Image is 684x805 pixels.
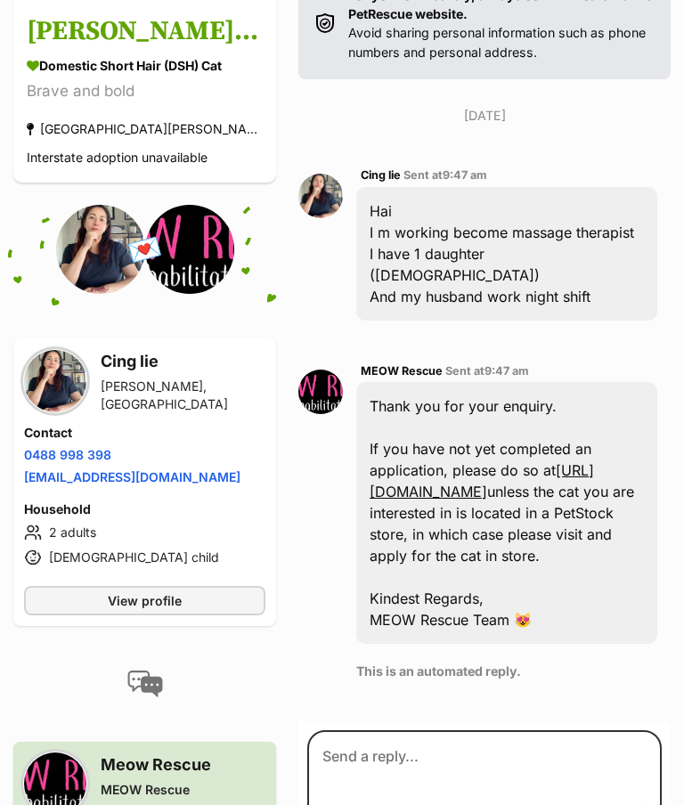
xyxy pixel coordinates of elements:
a: View profile [24,586,265,615]
li: [DEMOGRAPHIC_DATA] child [24,547,265,568]
img: MEOW Rescue profile pic [298,370,343,414]
div: [GEOGRAPHIC_DATA][PERSON_NAME][GEOGRAPHIC_DATA] [27,117,263,141]
img: conversation-icon-4a6f8262b818ee0b60e3300018af0b2d0b884aa5de6e9bcb8d3d4eeb1a70a7c4.svg [127,671,163,697]
span: 💌 [125,231,165,269]
div: MEOW Rescue [101,781,265,799]
span: Cing lie [361,168,401,182]
span: MEOW Rescue [361,364,443,378]
div: [PERSON_NAME], [GEOGRAPHIC_DATA] [101,378,265,413]
p: This is an automated reply. [356,662,657,680]
a: [EMAIL_ADDRESS][DOMAIN_NAME] [24,469,240,484]
h3: Meow Rescue [101,752,265,777]
a: 0488 998 398 [24,447,111,462]
span: 9:47 am [484,364,529,378]
h3: Cing lie [101,349,265,374]
span: View profile [108,591,182,610]
img: Cing lie profile pic [56,205,145,294]
h4: Household [24,500,265,518]
span: Sent at [445,364,529,378]
img: Cing lie profile pic [24,350,86,412]
div: Domestic Short Hair (DSH) Cat [27,56,263,75]
li: 2 adults [24,522,265,543]
span: 9:47 am [443,168,487,182]
div: Hai I m working become massage therapist I have 1 daughter ([DEMOGRAPHIC_DATA]) And my husband wo... [356,187,657,321]
div: Brave and bold [27,79,263,103]
p: [DATE] [298,106,671,125]
div: Thank you for your enquiry. If you have not yet completed an application, please do so at unless ... [356,382,657,644]
h4: Contact [24,424,265,442]
h3: [PERSON_NAME] - meet me at [GEOGRAPHIC_DATA] Hastings [27,12,263,52]
span: Sent at [403,168,487,182]
img: MEOW Rescue profile pic [145,205,234,294]
span: Interstate adoption unavailable [27,150,208,165]
img: Cing lie profile pic [298,174,343,218]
